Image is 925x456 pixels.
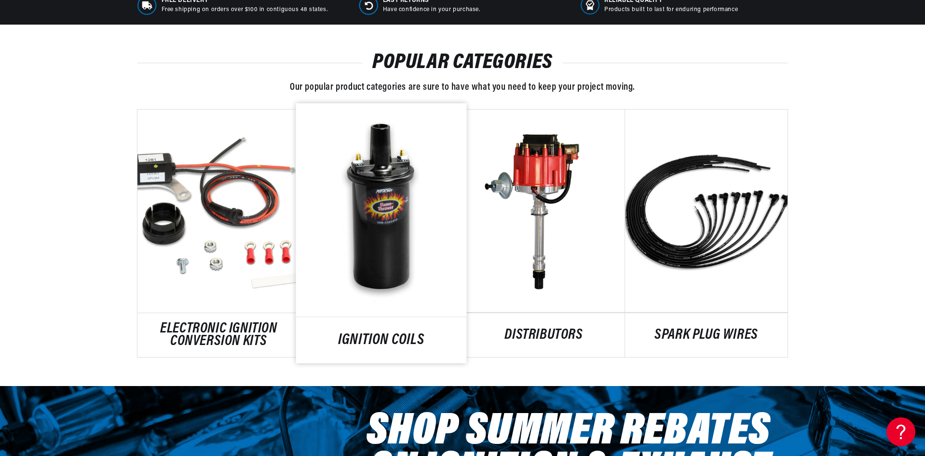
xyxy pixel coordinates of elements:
[604,6,738,14] p: Products built to last for enduring performance
[162,6,328,14] p: Free shipping on orders over $100 in contiguous 48 states.
[137,323,300,347] a: ELECTRONIC IGNITION CONVERSION KITS
[383,6,480,14] p: Have confidence in your purchase.
[462,329,625,342] a: DISTRIBUTORS
[625,329,788,342] a: SPARK PLUG WIRES
[296,334,467,347] a: IGNITION COILS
